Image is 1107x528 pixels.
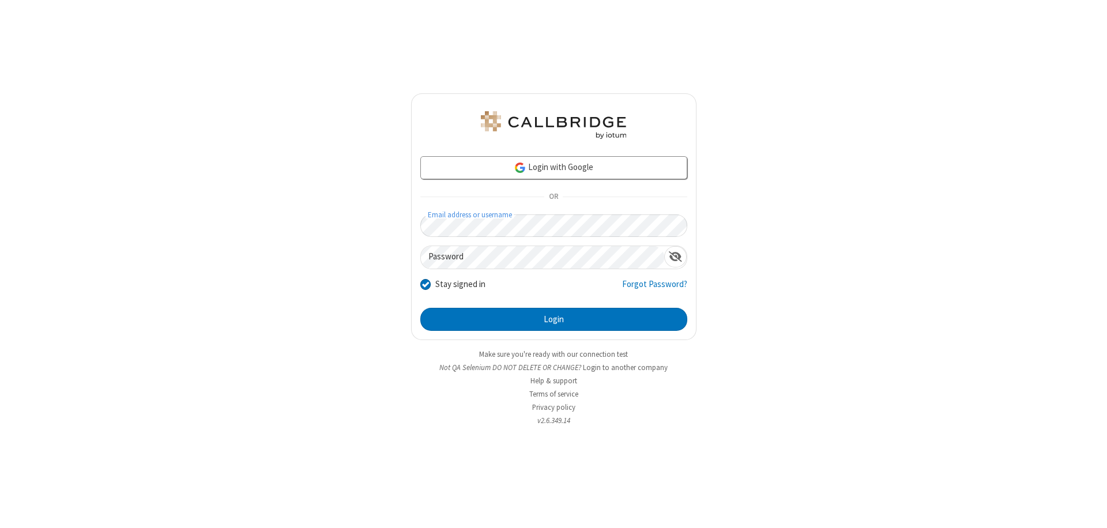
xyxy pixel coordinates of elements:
a: Make sure you're ready with our connection test [479,349,628,359]
span: OR [544,189,563,205]
a: Help & support [530,376,577,386]
button: Login to another company [583,362,668,373]
li: v2.6.349.14 [411,415,696,426]
img: google-icon.png [514,161,526,174]
a: Login with Google [420,156,687,179]
button: Login [420,308,687,331]
label: Stay signed in [435,278,485,291]
div: Show password [664,246,687,267]
input: Password [421,246,664,269]
input: Email address or username [420,214,687,237]
a: Terms of service [529,389,578,399]
img: QA Selenium DO NOT DELETE OR CHANGE [479,111,628,139]
a: Privacy policy [532,402,575,412]
li: Not QA Selenium DO NOT DELETE OR CHANGE? [411,362,696,373]
a: Forgot Password? [622,278,687,300]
